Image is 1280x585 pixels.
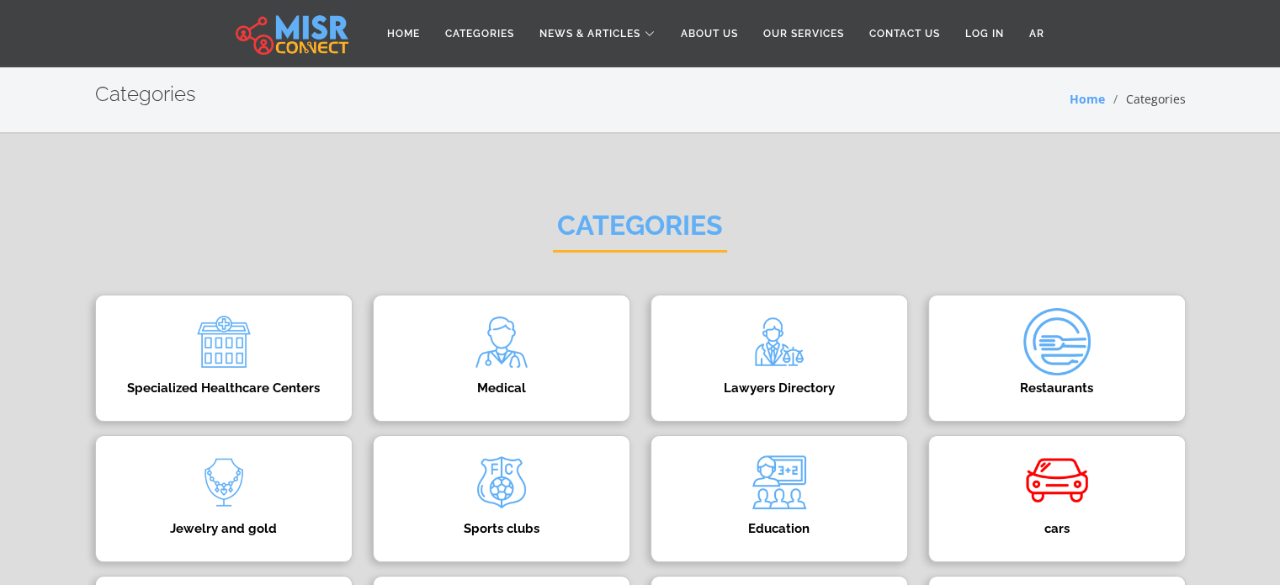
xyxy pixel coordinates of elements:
img: ngYy9LS4RTXks1j5a4rs.png [746,449,813,516]
h2: Categories [95,82,196,107]
a: AR [1017,18,1057,50]
h4: Jewelry and gold [121,521,327,536]
a: Contact Us [857,18,953,50]
h4: Medical [399,380,604,396]
h4: Restaurants [954,380,1160,396]
img: raD5cjLJU6v6RhuxWSJh.png [746,308,813,375]
img: ocughcmPjrl8PQORMwSi.png [190,308,258,375]
a: Home [1070,91,1105,107]
a: cars [918,435,1196,562]
h2: Categories [553,210,727,253]
img: Y7cyTjSJwvbnVhRuEY4s.png [190,449,258,516]
a: Log in [953,18,1017,50]
a: Education [640,435,918,562]
a: News & Articles [527,18,668,50]
img: main.misr_connect [236,13,348,55]
img: wk90P3a0oSt1z8M0TTcP.gif [1023,449,1091,516]
h4: Specialized Healthcare Centers [121,380,327,396]
h4: cars [954,521,1160,536]
span: News & Articles [539,26,640,41]
a: Specialized Healthcare Centers [85,295,363,422]
h4: Education [677,521,882,536]
a: Jewelry and gold [85,435,363,562]
img: Q3ta4DmAU2DzmJH02TCc.png [1023,308,1091,375]
a: Sports clubs [363,435,640,562]
h4: Sports clubs [399,521,604,536]
a: Our Services [751,18,857,50]
li: Categories [1105,90,1186,108]
img: xxDvte2rACURW4jjEBBw.png [468,308,535,375]
a: Home [374,18,433,50]
a: Restaurants [918,295,1196,422]
a: About Us [668,18,751,50]
img: jXxomqflUIMFo32sFYfN.png [468,449,535,516]
a: Categories [433,18,527,50]
a: Medical [363,295,640,422]
a: Lawyers Directory [640,295,918,422]
h4: Lawyers Directory [677,380,882,396]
